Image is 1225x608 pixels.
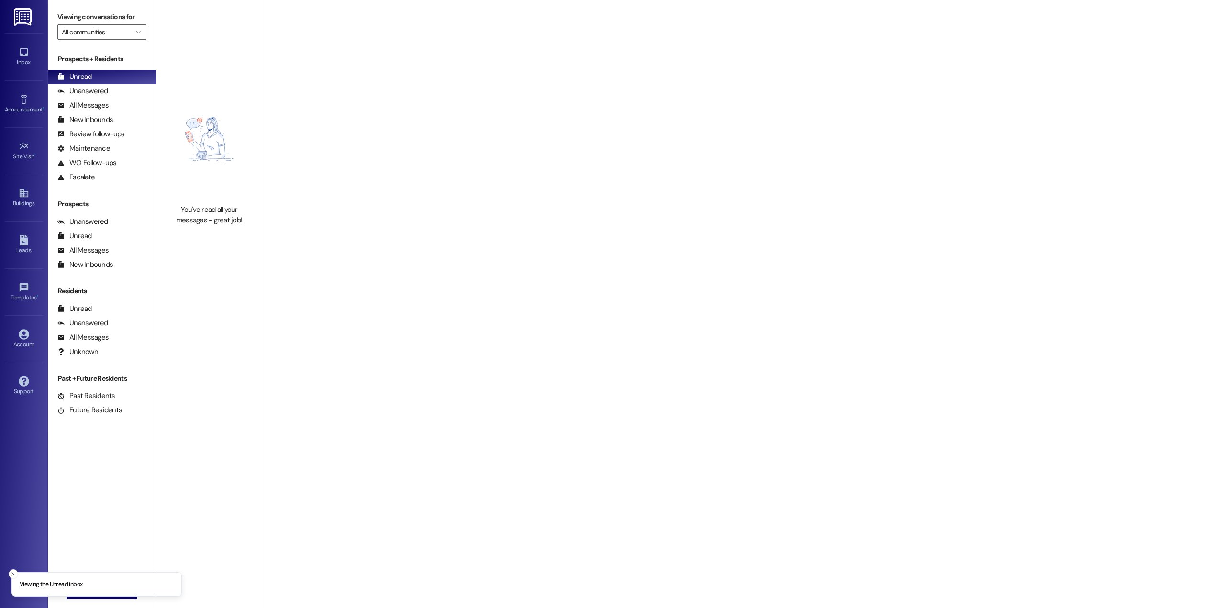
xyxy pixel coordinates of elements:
span: • [37,293,38,299]
div: Past + Future Residents [48,374,156,384]
a: Templates • [5,279,43,305]
img: empty-state [167,78,251,200]
a: Support [5,373,43,399]
div: You've read all your messages - great job! [167,205,251,225]
div: Unread [57,72,92,82]
div: All Messages [57,245,109,255]
input: All communities [62,24,131,40]
span: • [34,152,36,158]
button: Close toast [9,569,18,579]
div: Escalate [57,172,95,182]
div: Unknown [57,347,98,357]
div: All Messages [57,100,109,111]
a: Leads [5,232,43,258]
div: WO Follow-ups [57,158,116,168]
div: Review follow-ups [57,129,124,139]
p: Viewing the Unread inbox [20,580,82,589]
div: Future Residents [57,405,122,415]
div: Unanswered [57,318,108,328]
div: New Inbounds [57,260,113,270]
div: Prospects + Residents [48,54,156,64]
div: All Messages [57,332,109,343]
div: Maintenance [57,144,110,154]
div: Unread [57,231,92,241]
div: New Inbounds [57,115,113,125]
div: Unanswered [57,86,108,96]
a: Account [5,326,43,352]
div: Unread [57,304,92,314]
div: Residents [48,286,156,296]
a: Buildings [5,185,43,211]
span: • [43,105,44,111]
img: ResiDesk Logo [14,8,33,26]
div: Prospects [48,199,156,209]
a: Site Visit • [5,138,43,164]
div: Past Residents [57,391,115,401]
div: Unanswered [57,217,108,227]
label: Viewing conversations for [57,10,146,24]
i:  [136,28,141,36]
a: Inbox [5,44,43,70]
